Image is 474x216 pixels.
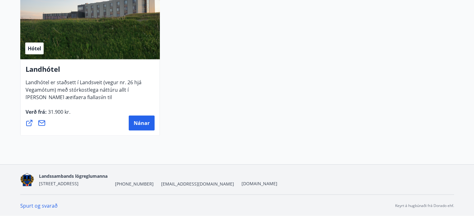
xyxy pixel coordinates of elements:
a: Spurt og svarað [20,202,58,209]
span: Nánar [134,120,150,126]
span: 31.900 kr. [47,108,70,115]
span: Landssambands lögreglumanna [39,173,108,179]
img: 1cqKbADZNYZ4wXUG0EC2JmCwhQh0Y6EN22Kw4FTY.png [20,173,34,186]
span: [PHONE_NUMBER] [115,181,154,187]
button: Nánar [129,116,155,131]
span: [EMAIL_ADDRESS][DOMAIN_NAME] [161,181,234,187]
p: Keyrt á hugbúnaði frá Dorado ehf. [395,203,454,209]
span: [STREET_ADDRESS] [39,181,79,186]
span: Hótel [28,45,41,52]
a: [DOMAIN_NAME] [242,181,277,186]
span: Verð frá : [26,108,70,120]
h4: Landhótel [26,64,155,79]
span: Landhótel er staðsett í Landsveit (vegur nr. 26 hjá Vegamótum) með stórkostlega náttúru allt í [P... [26,79,141,121]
